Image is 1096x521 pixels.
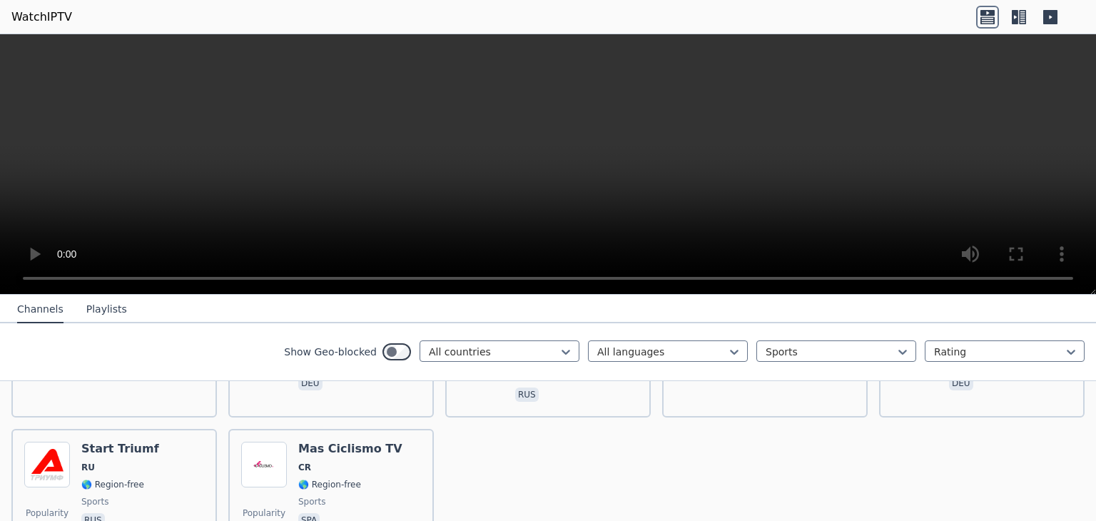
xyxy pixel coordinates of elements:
[81,462,95,473] span: RU
[81,496,108,507] span: sports
[298,496,325,507] span: sports
[298,376,323,390] p: deu
[298,442,402,456] h6: Mas Ciclismo TV
[17,296,64,323] button: Channels
[298,479,361,490] span: 🌎 Region-free
[24,442,70,487] img: Start Triumf
[26,507,68,519] span: Popularity
[81,442,159,456] h6: Start Triumf
[81,479,144,490] span: 🌎 Region-free
[11,9,72,26] a: WatchIPTV
[284,345,377,359] label: Show Geo-blocked
[243,507,285,519] span: Popularity
[949,376,973,390] p: deu
[515,388,539,402] p: rus
[298,462,311,473] span: CR
[86,296,127,323] button: Playlists
[241,442,287,487] img: Mas Ciclismo TV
